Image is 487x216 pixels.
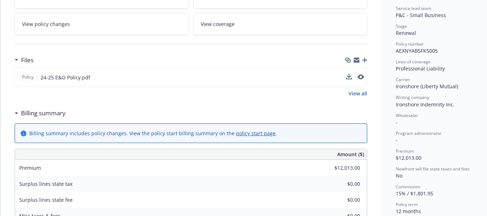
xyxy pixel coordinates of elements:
[396,112,418,118] span: Wholesaler
[396,47,438,54] span: AEXNYAB5FK5005
[41,74,90,81] span: 24-25 E&O Policy.pdf
[396,23,407,29] span: Stage
[396,83,458,90] span: Ironshore (Liberty Mutual)
[396,184,420,190] span: Commission
[19,164,41,171] span: Premium
[396,154,421,161] span: $12,013.00
[396,208,421,215] span: 12 months
[29,130,277,137] div: Billing summary includes policy changes. View the policy start billing summary on the .
[396,190,433,197] span: 15% / $1,801.95
[396,166,470,172] span: Newfront will file state taxes and fees
[15,13,189,35] a: View policy changes
[396,201,418,207] span: Policy term
[346,74,352,79] button: download file
[396,148,414,154] span: Premium
[21,56,34,65] h3: Files
[396,119,398,126] span: -
[346,74,352,81] button: download file
[21,109,66,118] h3: Billing summary
[358,74,364,81] button: preview file
[236,130,276,137] a: policy start page
[396,101,455,108] span: Ironshore Indemnity Inc.
[19,196,73,203] span: Surplus lines state fee
[318,163,364,173] input: 0.00
[15,56,34,65] div: Files
[396,130,441,136] span: Program administrator
[396,77,410,83] span: Carrier
[318,179,364,189] input: 0.00
[396,65,476,72] div: Professional Liability
[19,180,72,187] span: Surplus lines state tax
[396,12,446,19] span: P&C - Small Business
[396,59,431,65] span: Lines of coverage
[396,172,403,179] span: No
[318,195,364,205] input: 0.00
[396,41,424,47] span: Policy number
[15,109,66,118] div: Billing summary
[21,74,35,80] span: Policy
[358,74,364,79] button: preview file
[396,30,416,36] span: Renewal
[396,94,429,100] span: Writing company
[396,5,431,11] span: Service lead team
[193,13,368,35] a: View coverage
[337,151,364,158] span: Amount ($)
[396,137,398,143] span: -
[349,90,367,97] a: View all
[22,20,70,28] span: View policy changes
[201,20,235,28] span: View coverage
